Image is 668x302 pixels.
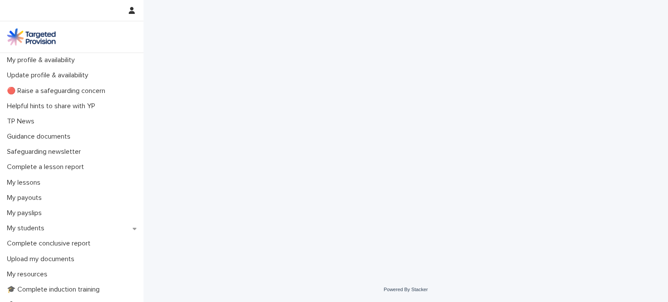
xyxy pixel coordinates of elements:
[3,285,107,294] p: 🎓 Complete induction training
[3,148,88,156] p: Safeguarding newsletter
[3,194,49,202] p: My payouts
[3,179,47,187] p: My lessons
[3,270,54,279] p: My resources
[3,255,81,263] p: Upload my documents
[384,287,428,292] a: Powered By Stacker
[3,209,49,217] p: My payslips
[3,102,102,110] p: Helpful hints to share with YP
[7,28,56,46] img: M5nRWzHhSzIhMunXDL62
[3,117,41,126] p: TP News
[3,56,82,64] p: My profile & availability
[3,239,97,248] p: Complete conclusive report
[3,71,95,80] p: Update profile & availability
[3,163,91,171] p: Complete a lesson report
[3,133,77,141] p: Guidance documents
[3,224,51,232] p: My students
[3,87,112,95] p: 🔴 Raise a safeguarding concern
